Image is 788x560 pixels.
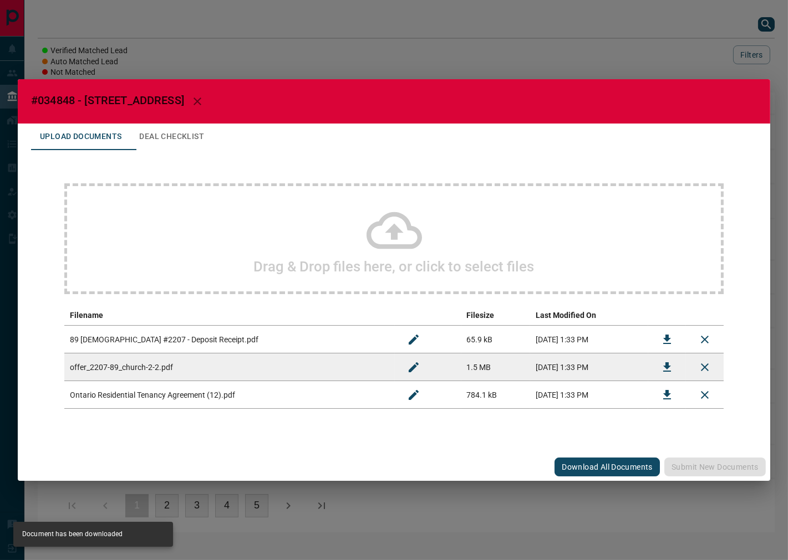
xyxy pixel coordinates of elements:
[654,326,680,353] button: Download
[654,354,680,381] button: Download
[461,381,530,409] td: 784.1 kB
[461,305,530,326] th: Filesize
[530,381,648,409] td: [DATE] 1:33 PM
[530,305,648,326] th: Last Modified On
[395,305,461,326] th: edit column
[692,354,718,381] button: Remove File
[530,326,648,353] td: [DATE] 1:33 PM
[64,183,724,294] div: Drag & Drop files here, or click to select files
[654,382,680,408] button: Download
[64,305,395,326] th: Filename
[254,258,535,275] h2: Drag & Drop files here, or click to select files
[461,326,530,353] td: 65.9 kB
[530,353,648,381] td: [DATE] 1:33 PM
[400,382,427,408] button: Rename
[692,382,718,408] button: Remove File
[64,353,395,381] td: offer_2207-89_church-2-2.pdf
[648,305,686,326] th: download action column
[686,305,724,326] th: delete file action column
[130,124,213,150] button: Deal Checklist
[64,326,395,353] td: 89 [DEMOGRAPHIC_DATA] #2207 - Deposit Receipt.pdf
[692,326,718,353] button: Remove File
[31,94,184,107] span: #034848 - [STREET_ADDRESS]
[461,353,530,381] td: 1.5 MB
[64,381,395,409] td: Ontario Residential Tenancy Agreement (12).pdf
[31,124,130,150] button: Upload Documents
[555,458,660,476] button: Download All Documents
[400,326,427,353] button: Rename
[22,525,123,543] div: Document has been downloaded
[400,354,427,381] button: Rename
